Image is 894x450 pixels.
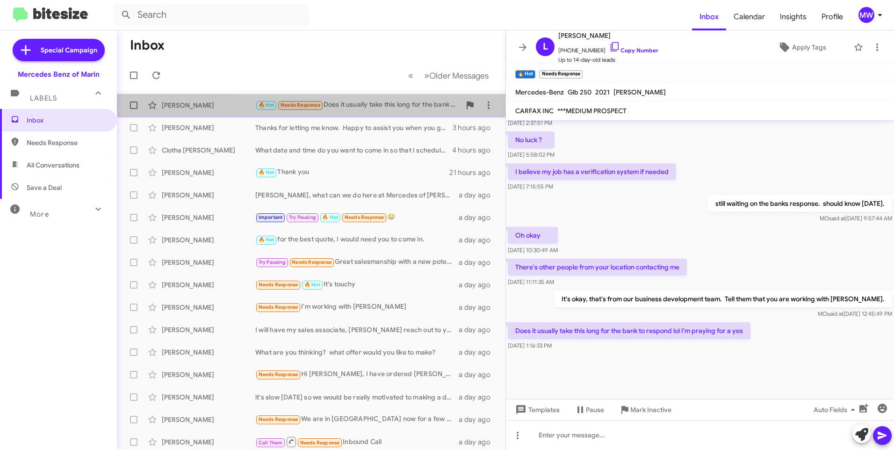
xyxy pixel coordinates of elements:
[459,392,498,402] div: a day ago
[726,3,772,30] a: Calendar
[162,280,255,290] div: [PERSON_NAME]
[567,401,612,418] button: Pause
[459,213,498,222] div: a day ago
[162,145,255,155] div: Clotha [PERSON_NAME]
[27,116,106,125] span: Inbox
[255,212,459,223] div: 😂
[162,235,255,245] div: [PERSON_NAME]
[459,280,498,290] div: a day ago
[162,213,255,222] div: [PERSON_NAME]
[708,195,892,212] p: still waiting on the banks response. should know [DATE].
[558,41,658,55] span: [PHONE_NUMBER]
[557,107,627,115] span: ***MEDIUM PROSPECT
[162,392,255,402] div: [PERSON_NAME]
[424,70,429,81] span: »
[508,247,558,254] span: [DATE] 10:30:49 AM
[595,88,610,96] span: 2021
[792,39,826,56] span: Apply Tags
[513,401,560,418] span: Templates
[754,39,849,56] button: Apply Tags
[609,47,658,54] a: Copy Number
[259,237,274,243] span: 🔥 Hot
[255,257,459,268] div: Great salesmanship with a new potential customer
[162,325,255,334] div: [PERSON_NAME]
[554,290,892,307] p: It's okay, that's from our business development team. Tell them that you are working with [PERSON...
[508,227,558,244] p: Oh okay
[162,123,255,132] div: [PERSON_NAME]
[508,183,553,190] span: [DATE] 7:15:55 PM
[162,101,255,110] div: [PERSON_NAME]
[515,70,535,79] small: 🔥 Hot
[255,190,459,200] div: [PERSON_NAME], what can we do here at Mercedes of [PERSON_NAME] to earn your business?
[130,38,165,53] h1: Inbox
[255,392,459,402] div: it's slow [DATE] so we would be really motivated to making a deal if you can make it in [DATE]
[459,415,498,424] div: a day ago
[281,102,320,108] span: Needs Response
[300,440,340,446] span: Needs Response
[255,325,459,334] div: I will have my sales associate, [PERSON_NAME] reach out to you.
[452,145,498,155] div: 4 hours ago
[322,214,338,220] span: 🔥 Hot
[508,322,750,339] p: Does it usually take this long for the bank to respond lol I'm praying for a yes
[459,303,498,312] div: a day ago
[539,70,582,79] small: Needs Response
[814,401,858,418] span: Auto Fields
[259,282,298,288] span: Needs Response
[259,371,298,377] span: Needs Response
[459,258,498,267] div: a day ago
[259,214,283,220] span: Important
[255,279,459,290] div: It's touchy
[506,401,567,418] button: Templates
[30,94,57,102] span: Labels
[255,145,452,155] div: What date and time do you want to come in so that I schedule you for an appointment? This way, I ...
[255,302,459,312] div: I'm working with [PERSON_NAME]
[30,210,49,218] span: More
[508,119,552,126] span: [DATE] 2:37:51 PM
[259,416,298,422] span: Needs Response
[820,215,892,222] span: MO [DATE] 9:57:44 AM
[459,235,498,245] div: a day ago
[459,437,498,447] div: a day ago
[162,437,255,447] div: [PERSON_NAME]
[558,30,658,41] span: [PERSON_NAME]
[829,215,845,222] span: said at
[692,3,726,30] a: Inbox
[429,71,489,81] span: Older Messages
[515,107,554,115] span: CARFAX INC
[292,259,332,265] span: Needs Response
[459,325,498,334] div: a day ago
[304,282,320,288] span: 🔥 Hot
[403,66,419,85] button: Previous
[508,163,676,180] p: I believe my job has a verification system if needed
[41,45,97,55] span: Special Campaign
[13,39,105,61] a: Special Campaign
[449,168,498,177] div: 21 hours ago
[543,39,548,54] span: L
[289,214,316,220] span: Try Pausing
[255,100,461,110] div: Does it usually take this long for the bank to respond lol I'm praying for a yes
[259,304,298,310] span: Needs Response
[255,369,459,380] div: Hi [PERSON_NAME], I have ordered [PERSON_NAME] during [DATE] sales, thanks for all the messages a...
[259,259,286,265] span: Try Pausing
[459,370,498,379] div: a day ago
[558,55,658,65] span: Up to 14-day-old leads
[568,88,591,96] span: Glb 250
[508,278,554,285] span: [DATE] 11:11:35 AM
[162,258,255,267] div: [PERSON_NAME]
[772,3,814,30] a: Insights
[27,183,62,192] span: Save a Deal
[814,3,851,30] a: Profile
[630,401,671,418] span: Mark Inactive
[162,168,255,177] div: [PERSON_NAME]
[259,169,274,175] span: 🔥 Hot
[345,214,384,220] span: Needs Response
[255,234,459,245] div: for the best quote, I would need you to come in.
[508,151,555,158] span: [DATE] 5:58:02 PM
[459,348,498,357] div: a day ago
[508,259,687,276] p: There's other people from your location contacting me
[858,7,874,23] div: MW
